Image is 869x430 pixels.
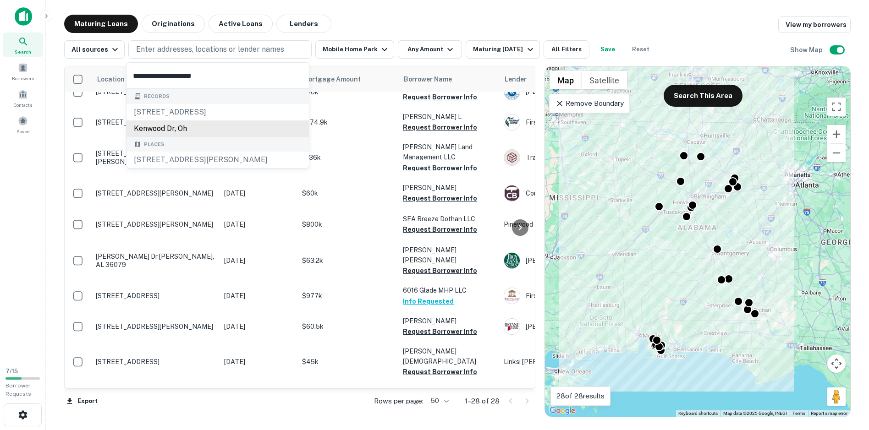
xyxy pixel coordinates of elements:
[403,142,495,162] p: [PERSON_NAME] Land Management LLC
[126,120,309,137] div: kenwood dr, oh
[504,185,520,201] img: picture
[403,122,477,133] button: Request Borrower Info
[544,40,589,59] button: All Filters
[302,152,394,163] p: $136k
[403,193,477,204] button: Request Borrower Info
[550,71,582,89] button: Show street map
[827,354,846,373] button: Map camera controls
[403,285,495,295] p: 6016 Glade MHP LLC
[723,411,787,416] span: Map data ©2025 Google, INEGI
[582,71,627,89] button: Show satellite imagery
[315,40,394,59] button: Mobile Home Park
[811,411,847,416] a: Report a map error
[555,98,623,109] p: Remove Boundary
[403,163,477,174] button: Request Borrower Info
[504,114,641,131] div: First Federal Bank
[504,288,641,304] div: First Secure Community Bank
[664,85,742,107] button: Search This Area
[827,98,846,116] button: Toggle fullscreen view
[505,74,527,85] span: Lender
[547,405,577,417] img: Google
[398,40,462,59] button: Any Amount
[827,144,846,162] button: Zoom out
[504,252,641,269] div: [PERSON_NAME] Bank & Trust
[3,59,43,84] div: Borrowers
[403,224,477,235] button: Request Borrower Info
[224,256,293,266] p: [DATE]
[403,265,477,276] button: Request Borrower Info
[3,112,43,137] a: Saved
[678,410,718,417] button: Keyboard shortcuts
[136,44,284,55] p: Enter addresses, locations or lender names
[626,40,655,59] button: Reset
[504,185,641,201] div: Community Bank
[504,150,520,165] img: picture
[3,86,43,110] a: Contacts
[504,114,520,130] img: picture
[96,322,215,331] p: [STREET_ADDRESS][PERSON_NAME]
[403,112,495,122] p: [PERSON_NAME] L
[302,291,394,301] p: $977k
[302,321,394,332] p: $60.5k
[403,366,477,377] button: Request Borrower Info
[302,188,394,198] p: $60k
[504,149,641,166] div: Traditions Bank
[224,188,293,198] p: [DATE]
[302,219,394,229] p: $800k
[374,396,423,407] p: Rows per page:
[303,74,373,85] span: Mortgage Amount
[224,219,293,229] p: [DATE]
[96,149,215,166] p: [STREET_ADDRESS][PERSON_NAME][PERSON_NAME]
[504,318,641,335] div: [PERSON_NAME] Bank
[504,288,520,304] img: picture
[547,405,577,417] a: Open this area in Google Maps (opens a new window)
[96,189,215,197] p: [STREET_ADDRESS][PERSON_NAME]
[545,66,850,417] div: 0 0
[64,15,138,33] button: Maturing Loans
[778,16,851,33] a: View my borrowers
[398,66,499,92] th: Borrower Name
[14,101,32,109] span: Contacts
[792,411,805,416] a: Terms (opens in new tab)
[142,15,205,33] button: Originations
[403,92,477,103] button: Request Borrower Info
[504,219,641,229] p: Pinewood Development LLC
[5,382,31,397] span: Borrower Requests
[144,93,170,100] span: Records
[466,40,539,59] button: Maturing [DATE]
[224,357,293,367] p: [DATE]
[3,33,43,57] a: Search
[96,292,215,300] p: [STREET_ADDRESS]
[827,125,846,143] button: Zoom in
[556,391,605,402] p: 28 of 28 results
[403,214,495,224] p: SEA Breeze Dothan LLC
[64,394,100,408] button: Export
[96,358,215,366] p: [STREET_ADDRESS]
[12,75,34,82] span: Borrowers
[403,296,454,307] button: Info Requested
[224,321,293,332] p: [DATE]
[96,220,215,229] p: [STREET_ADDRESS][PERSON_NAME]
[297,66,398,92] th: Mortgage Amount
[504,319,520,334] img: picture
[790,45,824,55] h6: Show Map
[499,66,646,92] th: Lender
[15,48,31,55] span: Search
[91,66,220,92] th: Location
[128,40,312,59] button: Enter addresses, locations or lender names
[224,291,293,301] p: [DATE]
[403,346,495,366] p: [PERSON_NAME][DEMOGRAPHIC_DATA]
[276,15,331,33] button: Lenders
[302,117,394,127] p: $274.9k
[403,326,477,337] button: Request Borrower Info
[209,15,273,33] button: Active Loans
[823,357,869,401] iframe: Chat Widget
[465,396,500,407] p: 1–28 of 28
[97,74,125,85] span: Location
[126,152,309,168] div: [STREET_ADDRESS][PERSON_NAME]
[504,253,520,268] img: picture
[403,386,495,397] p: [PERSON_NAME]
